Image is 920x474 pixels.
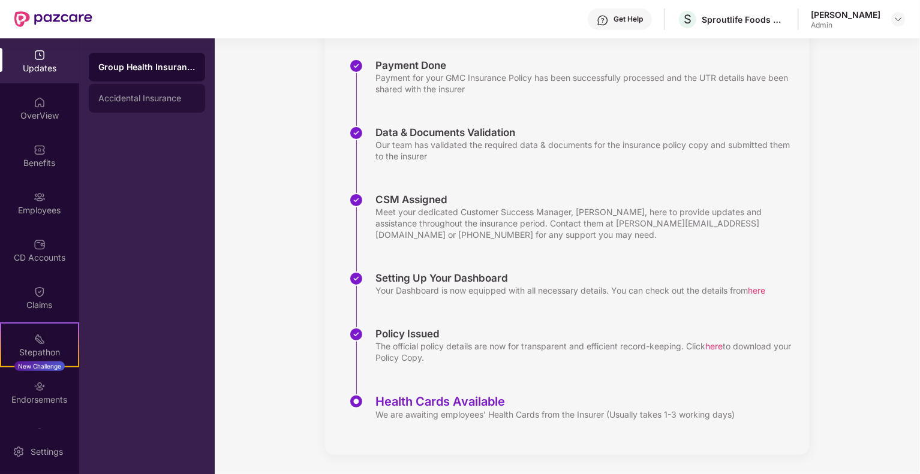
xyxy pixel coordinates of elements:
[349,394,363,409] img: svg+xml;base64,PHN2ZyBpZD0iU3RlcC1BY3RpdmUtMzJ4MzIiIHhtbG5zPSJodHRwOi8vd3d3LnczLm9yZy8yMDAwL3N2Zy...
[375,59,798,72] div: Payment Done
[894,14,903,24] img: svg+xml;base64,PHN2ZyBpZD0iRHJvcGRvd24tMzJ4MzIiIHhtbG5zPSJodHRwOi8vd3d3LnczLm9yZy8yMDAwL3N2ZyIgd2...
[349,327,363,342] img: svg+xml;base64,PHN2ZyBpZD0iU3RlcC1Eb25lLTMyeDMyIiB4bWxucz0iaHR0cDovL3d3dy53My5vcmcvMjAwMC9zdmciIH...
[34,238,46,250] img: svg+xml;base64,PHN2ZyBpZD0iQ0RfQWNjb3VudHMiIGRhdGEtbmFtZT0iQ0QgQWNjb3VudHMiIHhtbG5zPSJodHRwOi8vd3...
[34,286,46,298] img: svg+xml;base64,PHN2ZyBpZD0iQ2xhaW0iIHhtbG5zPSJodHRwOi8vd3d3LnczLm9yZy8yMDAwL3N2ZyIgd2lkdGg9IjIwIi...
[811,9,880,20] div: [PERSON_NAME]
[34,333,46,345] img: svg+xml;base64,PHN2ZyB4bWxucz0iaHR0cDovL3d3dy53My5vcmcvMjAwMC9zdmciIHdpZHRoPSIyMSIgaGVpZ2h0PSIyMC...
[375,206,798,240] div: Meet your dedicated Customer Success Manager, [PERSON_NAME], here to provide updates and assistan...
[34,144,46,156] img: svg+xml;base64,PHN2ZyBpZD0iQmVuZWZpdHMiIHhtbG5zPSJodHRwOi8vd3d3LnczLm9yZy8yMDAwL3N2ZyIgd2lkdGg9Ij...
[34,381,46,393] img: svg+xml;base64,PHN2ZyBpZD0iRW5kb3JzZW1lbnRzIiB4bWxucz0iaHR0cDovL3d3dy53My5vcmcvMjAwMC9zdmciIHdpZH...
[375,340,798,363] div: The official policy details are now for transparent and efficient record-keeping. Click to downlo...
[811,20,880,30] div: Admin
[34,49,46,61] img: svg+xml;base64,PHN2ZyBpZD0iVXBkYXRlZCIgeG1sbnM9Imh0dHA6Ly93d3cudzMub3JnLzIwMDAvc3ZnIiB3aWR0aD0iMj...
[349,271,363,286] img: svg+xml;base64,PHN2ZyBpZD0iU3RlcC1Eb25lLTMyeDMyIiB4bWxucz0iaHR0cDovL3d3dy53My5vcmcvMjAwMC9zdmciIH...
[98,93,196,103] div: Accidental Insurance
[34,96,46,108] img: svg+xml;base64,PHN2ZyBpZD0iSG9tZSIgeG1sbnM9Imh0dHA6Ly93d3cudzMub3JnLzIwMDAvc3ZnIiB3aWR0aD0iMjAiIG...
[14,361,65,371] div: New Challenge
[702,14,786,25] div: Sproutlife Foods Private Limited
[614,14,643,24] div: Get Help
[98,61,196,73] div: Group Health Insurance
[748,285,765,295] span: here
[597,14,609,26] img: svg+xml;base64,PHN2ZyBpZD0iSGVscC0zMngzMiIgeG1sbnM9Imh0dHA6Ly93d3cudzMub3JnLzIwMDAvc3ZnIiB3aWR0aD...
[375,285,765,296] div: Your Dashboard is now equipped with all necessary details. You can check out the details from
[13,446,25,458] img: svg+xml;base64,PHN2ZyBpZD0iU2V0dGluZy0yMHgyMCIgeG1sbnM9Imh0dHA6Ly93d3cudzMub3JnLzIwMDAvc3ZnIiB3aW...
[34,191,46,203] img: svg+xml;base64,PHN2ZyBpZD0iRW1wbG95ZWVzIiB4bWxucz0iaHR0cDovL3d3dy53My5vcmcvMjAwMC9zdmciIHdpZHRoPS...
[375,139,798,162] div: Our team has validated the required data & documents for the insurance policy copy and submitted ...
[375,409,735,420] div: We are awaiting employees' Health Cards from the Insurer (Usually takes 1-3 working days)
[349,59,363,73] img: svg+xml;base64,PHN2ZyBpZD0iU3RlcC1Eb25lLTMyeDMyIiB4bWxucz0iaHR0cDovL3d3dy53My5vcmcvMjAwMC9zdmciIH...
[14,11,92,27] img: New Pazcare Logo
[705,341,723,351] span: here
[375,327,798,340] div: Policy Issued
[349,193,363,207] img: svg+xml;base64,PHN2ZyBpZD0iU3RlcC1Eb25lLTMyeDMyIiB4bWxucz0iaHR0cDovL3d3dy53My5vcmcvMjAwMC9zdmciIH...
[684,12,691,26] span: S
[27,446,67,458] div: Settings
[349,126,363,140] img: svg+xml;base64,PHN2ZyBpZD0iU3RlcC1Eb25lLTMyeDMyIiB4bWxucz0iaHR0cDovL3d3dy53My5vcmcvMjAwMC9zdmciIH...
[375,72,798,95] div: Payment for your GMC Insurance Policy has been successfully processed and the UTR details have be...
[375,126,798,139] div: Data & Documents Validation
[34,428,46,440] img: svg+xml;base64,PHN2ZyBpZD0iTXlfT3JkZXJzIiBkYXRhLW5hbWU9Ik15IE9yZGVycyIgeG1sbnM9Imh0dHA6Ly93d3cudz...
[375,193,798,206] div: CSM Assigned
[1,346,78,358] div: Stepathon
[375,394,735,409] div: Health Cards Available
[375,271,765,285] div: Setting Up Your Dashboard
